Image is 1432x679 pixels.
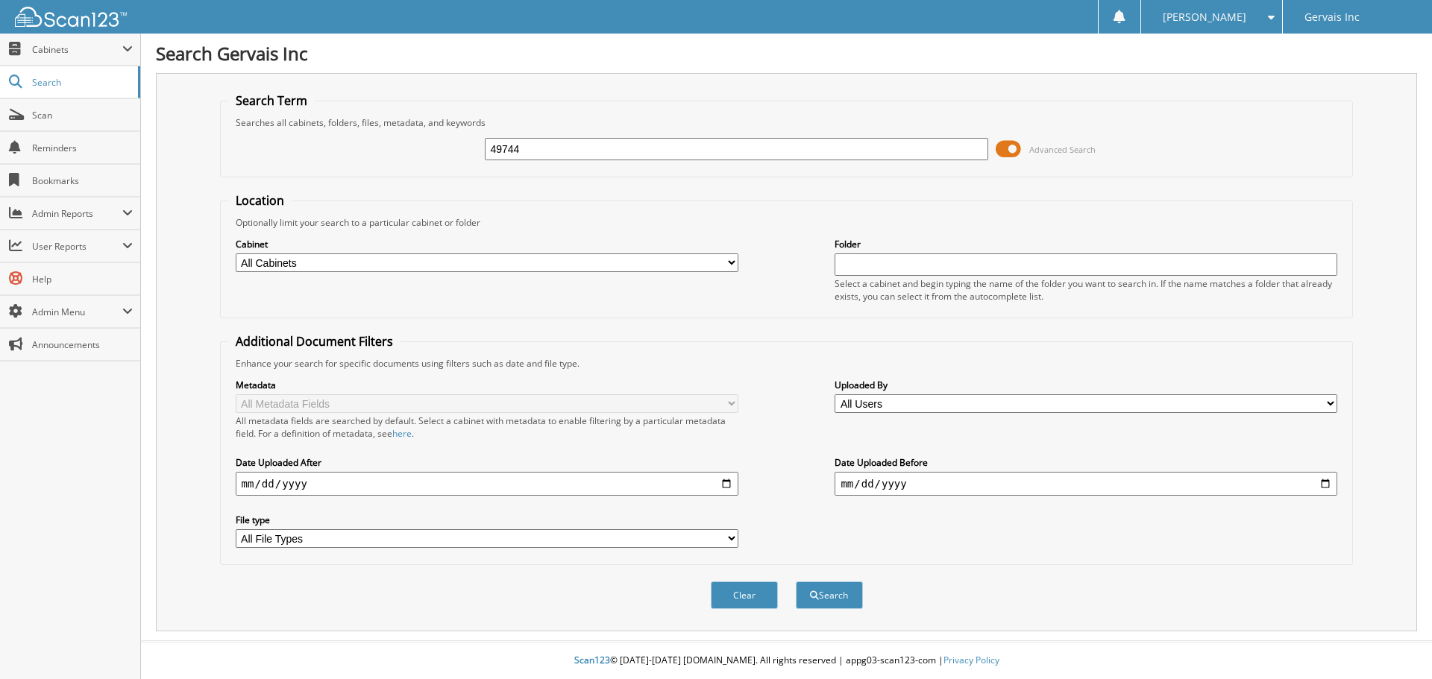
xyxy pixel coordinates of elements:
[943,654,999,666] a: Privacy Policy
[236,456,738,469] label: Date Uploaded After
[32,338,133,351] span: Announcements
[236,238,738,250] label: Cabinet
[1029,144,1096,155] span: Advanced Search
[32,76,131,89] span: Search
[15,7,127,27] img: scan123-logo-white.svg
[1357,607,1432,679] iframe: Chat Widget
[1163,13,1246,22] span: [PERSON_NAME]
[835,379,1337,391] label: Uploaded By
[228,357,1345,370] div: Enhance your search for specific documents using filters such as date and file type.
[835,238,1337,250] label: Folder
[32,109,133,121] span: Scan
[141,642,1432,679] div: © [DATE]-[DATE] [DOMAIN_NAME]. All rights reserved | appg03-scan123-com |
[228,333,401,350] legend: Additional Document Filters
[1304,13,1360,22] span: Gervais Inc
[835,277,1337,303] div: Select a cabinet and begin typing the name of the folder you want to search in. If the name match...
[236,472,738,496] input: start
[236,514,738,526] label: File type
[32,240,122,253] span: User Reports
[228,116,1345,129] div: Searches all cabinets, folders, files, metadata, and keywords
[32,43,122,56] span: Cabinets
[711,581,778,609] button: Clear
[236,414,738,440] div: All metadata fields are searched by default. Select a cabinet with metadata to enable filtering b...
[835,472,1337,496] input: end
[32,142,133,154] span: Reminders
[796,581,863,609] button: Search
[228,216,1345,229] div: Optionally limit your search to a particular cabinet or folder
[228,192,292,209] legend: Location
[156,41,1417,66] h1: Search Gervais Inc
[574,654,610,666] span: Scan123
[32,174,133,187] span: Bookmarks
[32,273,133,285] span: Help
[835,456,1337,469] label: Date Uploaded Before
[392,427,412,440] a: here
[32,207,122,220] span: Admin Reports
[236,379,738,391] label: Metadata
[32,306,122,318] span: Admin Menu
[228,92,315,109] legend: Search Term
